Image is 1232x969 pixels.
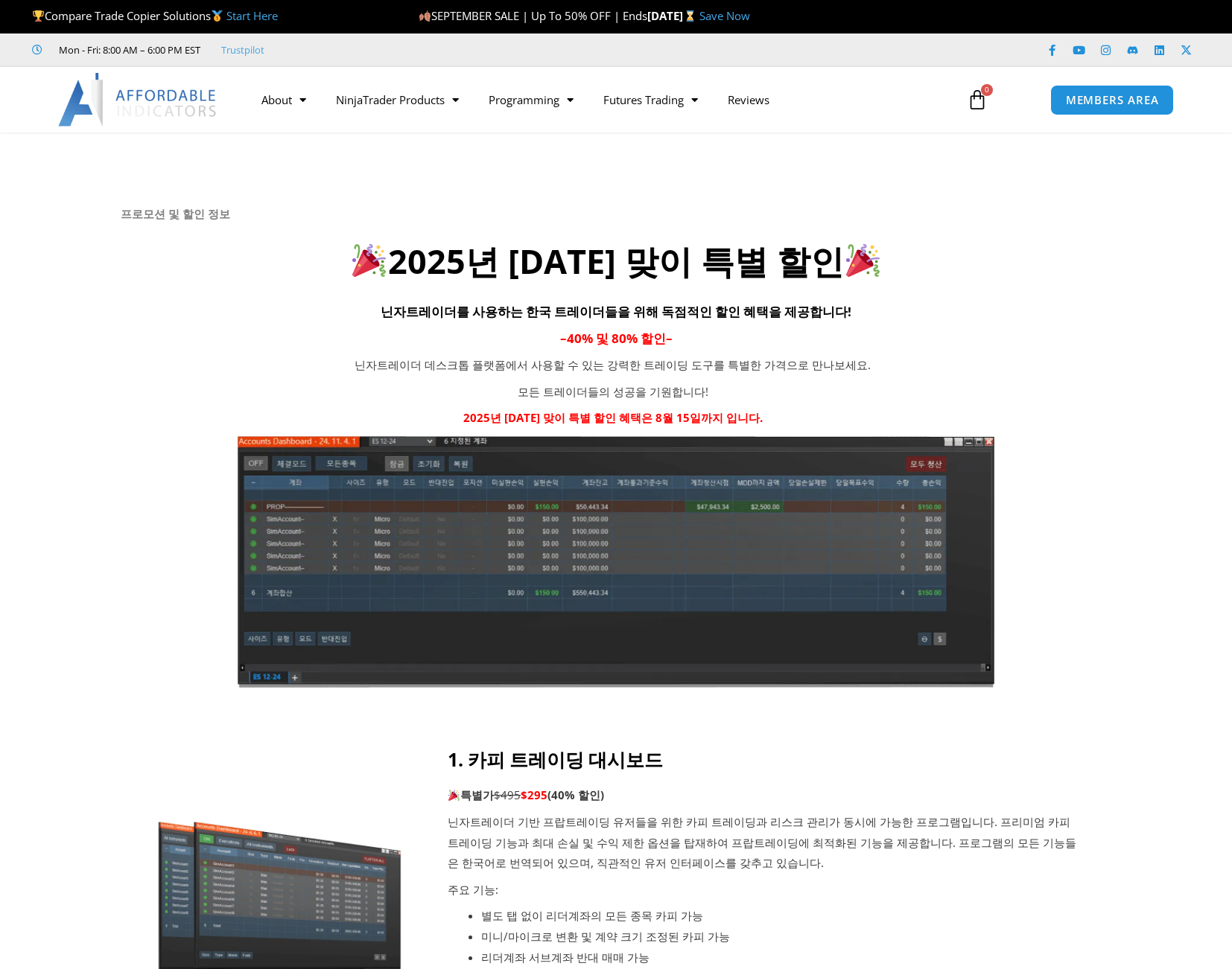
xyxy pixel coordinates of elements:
[321,83,474,117] a: NinjaTrader Products
[547,787,604,802] b: (40% 할인)
[235,434,997,688] img: KoreanTranslation | Affordable Indicators – NinjaTrader
[494,787,521,802] span: $495
[381,303,851,320] span: 닌자트레이더를 사용하는 한국 트레이더들을 위해 독점적인 할인 혜택을 제공합니다!
[481,927,1082,947] li: 미니/마이크로 변환 및 계약 크기 조정된 카피 가능
[221,41,264,59] a: Trustpilot
[481,947,1082,968] li: 리더계좌 서브계좌 반대 매매 가능
[121,240,1111,284] h2: 2025년 [DATE] 맞이 특별 할인
[448,746,663,772] strong: 1. 카피 트레이딩 대시보드
[55,41,200,59] span: Mon - Fri: 8:00 AM – 6:00 PM EST
[212,10,223,22] img: 🥇
[448,787,494,802] strong: 특별가
[33,10,44,22] img: 🏆
[685,10,696,22] img: ⌛
[713,83,784,117] a: Reviews
[247,83,950,117] nav: Menu
[419,10,431,22] img: 🍂
[448,790,460,801] img: 🎉
[1066,95,1159,106] span: MEMBERS AREA
[463,410,763,425] strong: 2025년 [DATE] 맞이 특별 할인 혜택은 8월 15일까지 입니다.
[448,812,1082,874] p: 닌자트레이더 기반 프랍트레이딩 유저들을 위한 카피 트레이딩과 리스크 관리가 동시에 가능한 프로그램입니다. 프리미엄 카피 트레이딩 기능과 최대 손실 및 수익 제한 옵션을 탑재하...
[560,330,567,347] span: –
[448,880,1082,901] p: 주요 기능:
[32,8,278,23] span: Compare Trade Copier Solutions
[58,73,218,127] img: LogoAI | Affordable Indicators – NinjaTrader
[944,78,1010,121] a: 0
[981,84,993,96] span: 0
[474,83,588,117] a: Programming
[521,787,547,802] span: $295
[699,8,750,23] a: Save Now
[846,243,880,277] img: 🎉
[307,382,919,403] p: 모든 트레이더들의 성공을 기원합니다!
[481,906,1082,927] li: 별도 탭 없이 리더계좌의 모든 종목 카피 가능
[226,8,278,23] a: Start Here
[647,8,699,23] strong: [DATE]
[1050,85,1175,115] a: MEMBERS AREA
[567,330,666,347] span: 40% 및 80% 할인
[352,243,386,277] img: 🎉
[588,83,713,117] a: Futures Trading
[419,8,647,23] span: SEPTEMBER SALE | Up To 50% OFF | Ends
[121,207,1111,221] h6: 프로모션 및 할인 정보
[307,355,919,376] p: 닌자트레이더 데스크톱 플랫폼에서 사용할 수 있는 강력한 트레이딩 도구를 특별한 가격으로 만나보세요.
[666,330,673,347] span: –
[247,83,321,117] a: About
